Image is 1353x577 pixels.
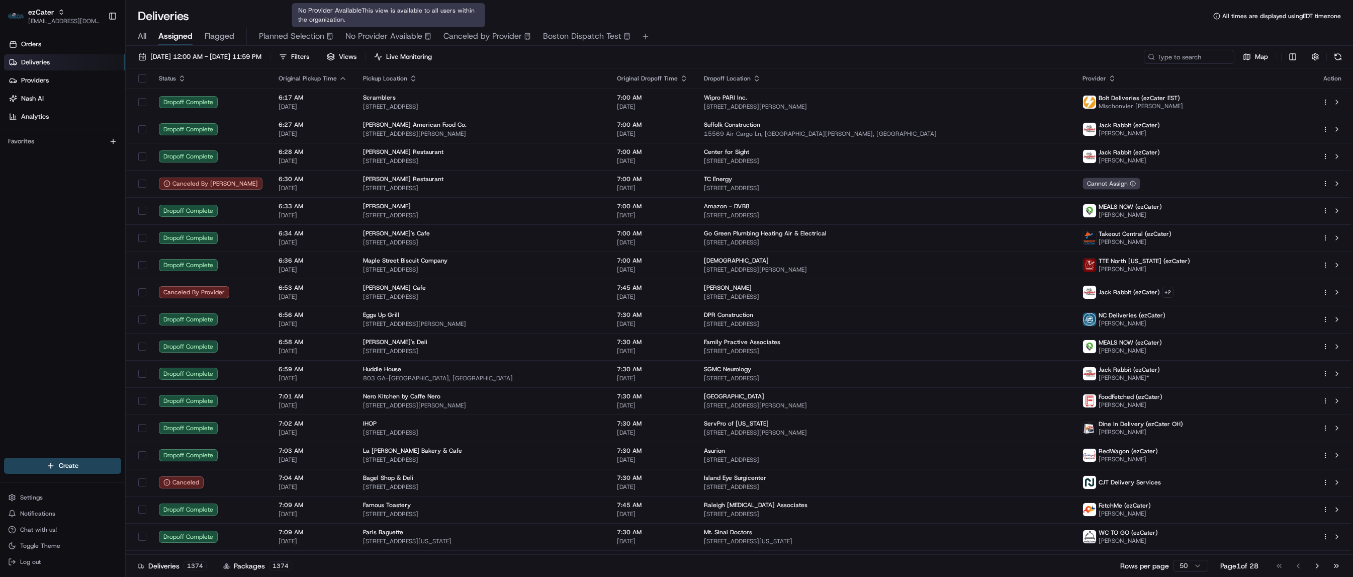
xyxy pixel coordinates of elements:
img: ezCater [8,13,24,20]
span: 7:00 AM [617,257,688,265]
span: Assigned [158,30,193,42]
span: [STREET_ADDRESS][PERSON_NAME] [704,266,1066,274]
span: [STREET_ADDRESS] [704,374,1066,382]
span: CJT Delivery Services [1099,478,1161,486]
img: jack_rabbit_logo.png [1083,367,1096,380]
span: Paris Baguette [363,528,403,536]
span: [DATE] [617,347,688,355]
span: [STREET_ADDRESS] [363,429,601,437]
span: [PERSON_NAME]'s Cafe [363,229,430,237]
span: 7:00 AM [617,94,688,102]
span: 7:30 AM [617,365,688,373]
span: Deliveries [21,58,50,67]
span: [STREET_ADDRESS] [363,211,601,219]
span: [DATE] [617,157,688,165]
span: [DEMOGRAPHIC_DATA] [704,257,769,265]
span: [PERSON_NAME] [1099,211,1162,219]
button: Views [322,50,361,64]
span: [PERSON_NAME] [1099,401,1162,409]
img: melas_now_logo.png [1083,340,1096,353]
span: Filters [291,52,309,61]
span: [DATE] [617,211,688,219]
span: [STREET_ADDRESS] [704,238,1066,246]
div: 1374 [184,561,207,570]
span: [STREET_ADDRESS] [363,456,601,464]
span: [DATE] [617,238,688,246]
span: 6:30 AM [279,175,347,183]
span: [STREET_ADDRESS][PERSON_NAME] [363,401,601,409]
span: [DATE] [617,483,688,491]
span: ServPro of [US_STATE] [704,420,769,428]
span: Eggs Up Grill [363,311,399,319]
span: [PERSON_NAME] [1099,347,1162,355]
button: Toggle Theme [4,539,121,553]
span: Analytics [21,112,49,121]
span: Live Monitoring [386,52,432,61]
button: ezCaterezCater[EMAIL_ADDRESS][DOMAIN_NAME] [4,4,104,28]
span: 7:45 AM [617,501,688,509]
span: Bagel Shop & Deli [363,474,413,482]
span: [STREET_ADDRESS] [363,510,601,518]
span: Status [159,74,176,83]
span: [STREET_ADDRESS][PERSON_NAME] [704,103,1066,111]
span: MEALS NOW (ezCater) [1099,339,1162,347]
span: All [138,30,146,42]
span: Huddle House [363,365,401,373]
img: time_to_eat_nevada_logo [1083,449,1096,462]
span: Bolt Deliveries (ezCater EST) [1099,94,1180,102]
button: Log out [4,555,121,569]
span: Family Practive Associates [704,338,780,346]
span: [DATE] [617,374,688,382]
span: [STREET_ADDRESS] [704,157,1066,165]
a: Providers [4,72,125,89]
span: 6:33 AM [279,202,347,210]
span: Asurion [704,447,725,455]
span: Planned Selection [259,30,324,42]
span: Famous Toastery [363,501,411,509]
span: [DATE] [617,320,688,328]
span: [DATE] [279,401,347,409]
span: [PERSON_NAME] [1099,537,1158,545]
span: [DATE] [279,238,347,246]
button: [DATE] 12:00 AM - [DATE] 11:59 PM [134,50,266,64]
p: Rows per page [1120,561,1169,571]
span: La [PERSON_NAME] Bakery & Cafe [363,447,462,455]
span: [STREET_ADDRESS] [704,456,1066,464]
button: Settings [4,490,121,505]
span: 7:30 AM [617,392,688,400]
div: Packages [223,561,292,571]
span: 6:27 AM [279,121,347,129]
span: [STREET_ADDRESS] [363,483,601,491]
span: [STREET_ADDRESS] [704,211,1066,219]
img: profile_wctogo_shipday.jpg [1083,530,1096,543]
span: [PERSON_NAME]'s Deli [363,338,427,346]
span: Original Pickup Time [279,74,337,83]
span: [DATE] [279,211,347,219]
div: 1374 [269,561,292,570]
span: 803 GA-[GEOGRAPHIC_DATA], [GEOGRAPHIC_DATA] [363,374,601,382]
button: Cannot Assign [1083,178,1140,190]
span: [DATE] [279,483,347,491]
span: Canceled by Provider [443,30,522,42]
button: Canceled [159,476,204,488]
span: [STREET_ADDRESS][PERSON_NAME] [704,429,1066,437]
span: 7:30 AM [617,311,688,319]
span: [DATE] [279,347,347,355]
img: fetchme_logo.png [1083,503,1096,516]
a: Nash AI [4,91,125,107]
img: FoodFetched.jpg [1083,394,1096,407]
div: Action [1322,74,1343,83]
span: Raleigh [MEDICAL_DATA] Associates [704,501,807,509]
span: [DATE] [279,266,347,274]
span: 7:09 AM [279,501,347,509]
span: [DATE] [279,537,347,545]
button: +2 [1162,287,1174,298]
h1: Deliveries [138,8,189,24]
span: 6:56 AM [279,311,347,319]
span: [DATE] [279,510,347,518]
img: tte_north_alabama.png [1083,259,1096,272]
span: Takeout Central (ezCater) [1099,230,1171,238]
span: 7:00 AM [617,175,688,183]
span: [PERSON_NAME] Restaurant [363,175,443,183]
